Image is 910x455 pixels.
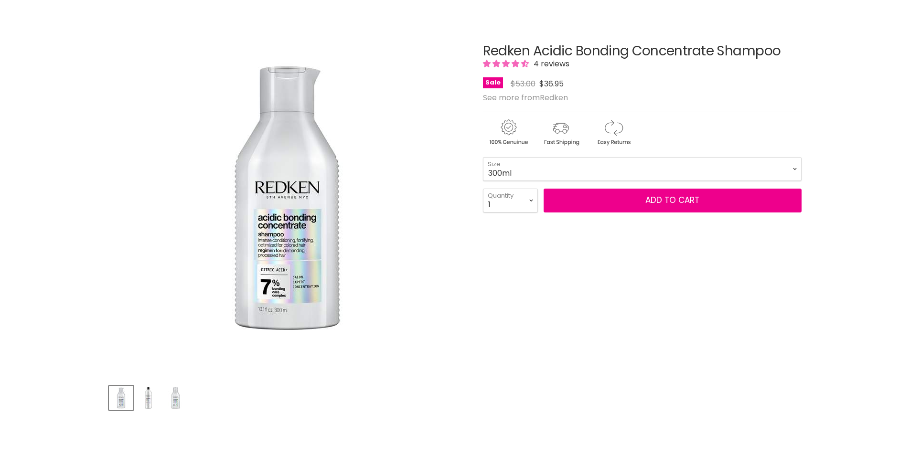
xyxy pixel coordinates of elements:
[483,189,538,212] select: Quantity
[535,118,586,147] img: shipping.gif
[163,386,188,410] button: Redken Acidic Bonding Concentrate Shampoo
[109,386,133,410] button: Redken Acidic Bonding Concentrate Shampoo
[483,92,568,103] span: See more from
[531,58,569,69] span: 4 reviews
[483,77,503,88] span: Sale
[483,44,802,59] h1: Redken Acidic Bonding Concentrate Shampoo
[588,118,639,147] img: returns.gif
[544,189,802,212] button: Add to cart
[136,386,161,410] button: Redken Acidic Bonding Concentrate Shampoo
[539,78,564,89] span: $36.95
[109,20,466,377] div: Redken Acidic Bonding Concentrate Shampoo image. Click or Scroll to Zoom.
[107,383,467,410] div: Product thumbnails
[645,194,699,206] span: Add to cart
[511,78,535,89] span: $53.00
[144,55,430,341] img: Redken Acidic Bonding Concentrate Shampoo
[110,387,132,409] img: Redken Acidic Bonding Concentrate Shampoo
[483,118,534,147] img: genuine.gif
[483,58,531,69] span: 4.50 stars
[164,387,187,409] img: Redken Acidic Bonding Concentrate Shampoo
[137,387,160,409] img: Redken Acidic Bonding Concentrate Shampoo
[540,92,568,103] a: Redken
